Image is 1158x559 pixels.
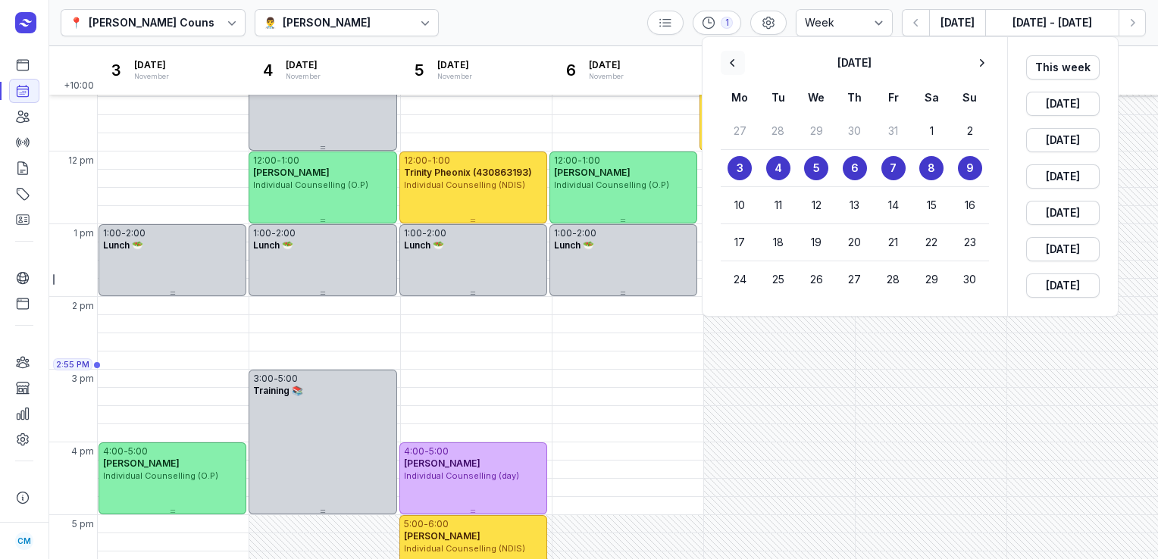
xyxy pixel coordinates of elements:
button: 31 [881,119,906,143]
button: 12 [804,193,828,217]
button: 29 [919,267,944,292]
button: 11 [766,193,790,217]
span: [DATE] [1035,276,1091,295]
time: 8 [928,161,935,176]
button: 29 [804,119,828,143]
time: 19 [811,235,822,250]
button: 17 [728,230,752,255]
time: 30 [963,272,976,287]
button: 27 [843,267,867,292]
time: 6 [851,161,859,176]
span: This week [1035,58,1091,77]
button: 21 [881,230,906,255]
time: 17 [734,235,745,250]
time: 2 [967,123,973,139]
button: 25 [766,267,790,292]
button: 3 [728,156,752,180]
button: 26 [804,267,828,292]
span: [DATE] [1035,240,1091,258]
button: 19 [804,230,828,255]
button: 4 [766,156,790,180]
time: 25 [772,272,784,287]
button: 27 [728,119,752,143]
time: 26 [810,272,823,287]
time: 15 [927,198,937,213]
time: 30 [848,123,861,139]
span: [DATE] [1035,131,1091,149]
div: Su [950,89,989,107]
button: 15 [919,193,944,217]
span: [DATE] [1035,167,1091,186]
button: [DATE] [1026,128,1100,152]
time: 21 [888,235,898,250]
button: 28 [881,267,906,292]
time: 24 [734,272,746,287]
button: 23 [958,230,982,255]
time: 29 [925,272,938,287]
time: 27 [848,272,861,287]
button: This week [1026,55,1100,80]
time: 31 [888,123,898,139]
div: Th [836,89,875,107]
time: 29 [810,123,823,139]
button: 22 [919,230,944,255]
span: [DATE] [1035,95,1091,113]
time: 4 [775,161,782,176]
button: 7 [881,156,906,180]
button: [DATE] [1026,237,1100,261]
time: 14 [888,198,899,213]
button: 6 [843,156,867,180]
button: 28 [766,119,790,143]
time: 28 [771,123,784,139]
time: 16 [965,198,975,213]
button: [DATE] [1026,164,1100,189]
time: 20 [848,235,861,250]
time: 12 [812,198,822,213]
button: 13 [843,193,867,217]
time: 23 [964,235,976,250]
div: Tu [759,89,798,107]
time: 3 [737,161,743,176]
div: Mo [721,89,759,107]
button: 30 [958,267,982,292]
button: 1 [919,119,944,143]
button: 5 [804,156,828,180]
button: 30 [843,119,867,143]
time: 9 [966,161,974,176]
time: 10 [734,198,745,213]
button: [DATE] [1026,92,1100,116]
button: [DATE] [1026,201,1100,225]
button: 10 [728,193,752,217]
div: Sa [912,89,951,107]
button: 8 [919,156,944,180]
time: 7 [890,161,897,176]
button: 9 [958,156,982,180]
button: 14 [881,193,906,217]
time: 27 [734,123,746,139]
time: 5 [813,161,820,176]
button: 20 [843,230,867,255]
button: 16 [958,193,982,217]
time: 28 [887,272,900,287]
h2: [DATE] [745,55,963,70]
time: 1 [930,123,934,139]
div: We [797,89,836,107]
span: [DATE] [1035,204,1091,222]
time: 11 [775,198,782,213]
button: 24 [728,267,752,292]
button: 18 [766,230,790,255]
button: 2 [958,119,982,143]
div: Fr [874,89,912,107]
time: 13 [850,198,859,213]
button: [DATE] [1026,273,1100,298]
time: 18 [773,235,784,250]
time: 22 [925,235,937,250]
